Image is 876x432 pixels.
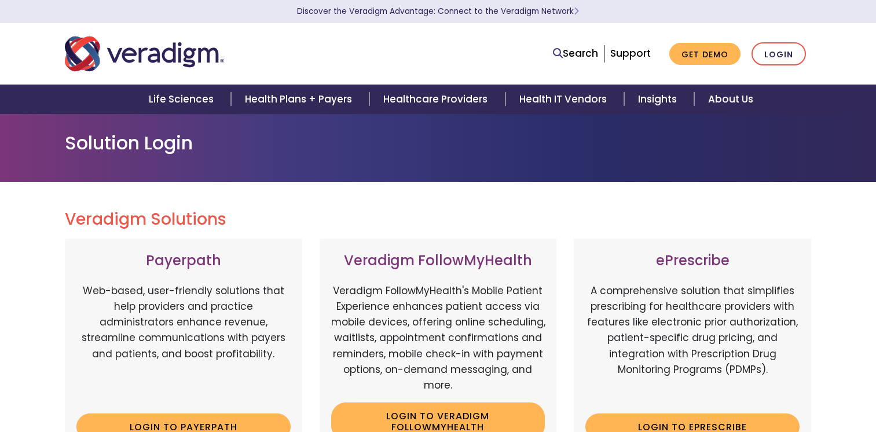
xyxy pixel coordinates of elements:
[331,283,545,393] p: Veradigm FollowMyHealth's Mobile Patient Experience enhances patient access via mobile devices, o...
[585,283,800,405] p: A comprehensive solution that simplifies prescribing for healthcare providers with features like ...
[297,6,579,17] a: Discover the Veradigm Advantage: Connect to the Veradigm NetworkLearn More
[553,46,598,61] a: Search
[585,252,800,269] h3: ePrescribe
[694,85,767,114] a: About Us
[574,6,579,17] span: Learn More
[65,35,224,73] img: Veradigm logo
[669,43,741,65] a: Get Demo
[65,132,812,154] h1: Solution Login
[65,210,812,229] h2: Veradigm Solutions
[76,283,291,405] p: Web-based, user-friendly solutions that help providers and practice administrators enhance revenu...
[752,42,806,66] a: Login
[76,252,291,269] h3: Payerpath
[331,252,545,269] h3: Veradigm FollowMyHealth
[624,85,694,114] a: Insights
[610,46,651,60] a: Support
[135,85,231,114] a: Life Sciences
[369,85,505,114] a: Healthcare Providers
[231,85,369,114] a: Health Plans + Payers
[505,85,624,114] a: Health IT Vendors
